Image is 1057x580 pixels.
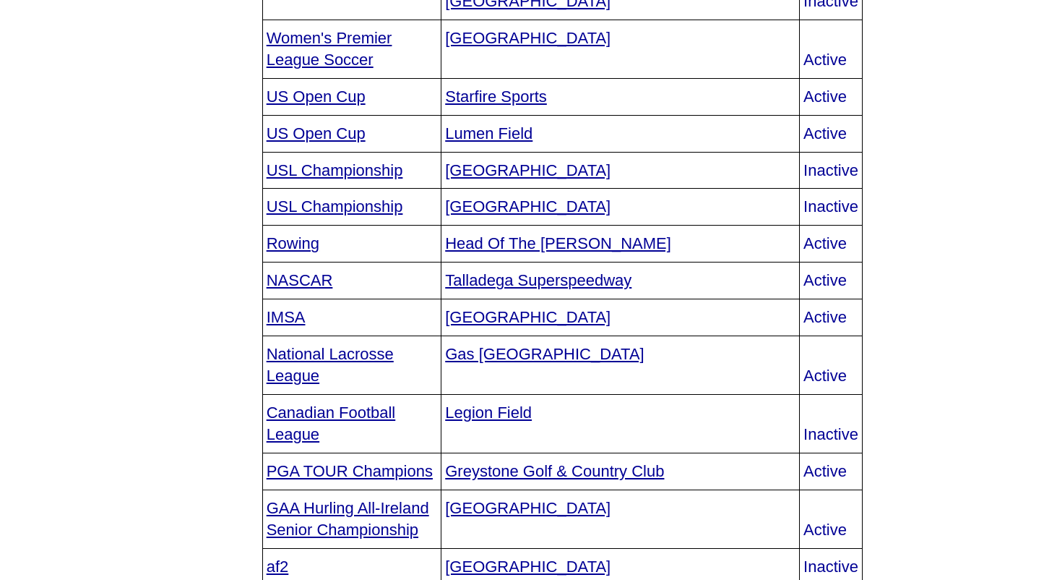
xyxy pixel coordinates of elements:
a: [GEOGRAPHIC_DATA] [445,308,611,326]
span: Inactive [803,161,858,179]
span: Active [803,308,847,326]
a: IMSA [267,308,306,326]
a: Women's Premier League Soccer [267,29,392,69]
a: Gas [GEOGRAPHIC_DATA] [445,345,644,363]
span: Active [803,271,847,289]
a: [GEOGRAPHIC_DATA] [445,197,611,216]
a: Greystone Golf & Country Club [445,462,664,480]
a: [GEOGRAPHIC_DATA] [445,29,611,47]
a: Starfire Sports [445,88,547,106]
span: Active [803,462,847,480]
a: Talladega Superspeedway [445,271,631,289]
a: [GEOGRAPHIC_DATA] [445,499,611,517]
a: US Open Cup [267,124,366,142]
a: Head Of The [PERSON_NAME] [445,234,671,252]
span: Inactive [803,197,858,216]
a: Lumen Field [445,124,532,142]
a: Canadian Football League [267,404,396,443]
a: NASCAR [267,271,333,289]
a: [GEOGRAPHIC_DATA] [445,161,611,179]
span: Inactive [803,558,858,576]
span: Active [803,367,847,385]
span: Active [803,124,847,142]
span: Active [803,234,847,252]
a: US Open Cup [267,88,366,106]
a: Legion Field [445,404,532,422]
span: Active [803,51,847,69]
span: Active [803,521,847,539]
a: National Lacrosse League [267,345,394,385]
a: af2 [267,558,289,576]
a: USL Championship [267,197,403,216]
a: [GEOGRAPHIC_DATA] [445,558,611,576]
a: PGA TOUR Champions [267,462,433,480]
span: Inactive [803,425,858,443]
a: USL Championship [267,161,403,179]
a: Rowing [267,234,319,252]
span: Active [803,88,847,106]
a: GAA Hurling All-Ireland Senior Championship [267,499,429,539]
